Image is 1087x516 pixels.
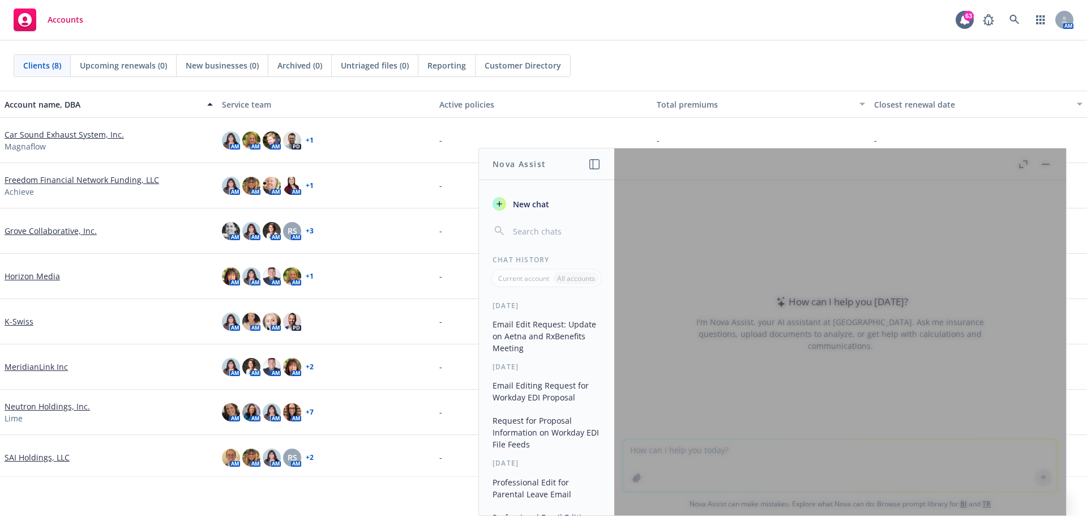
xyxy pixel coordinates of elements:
span: New businesses (0) [186,59,259,71]
div: Chat History [479,255,614,265]
span: Reporting [427,59,466,71]
img: photo [242,313,260,331]
img: photo [242,267,260,285]
span: - [439,225,442,237]
span: Accounts [48,15,83,24]
button: Request for Proposal Information on Workday EDI File Feeds [488,411,605,454]
button: Active policies [435,91,652,118]
a: Grove Collaborative, Inc. [5,225,97,237]
img: photo [222,177,240,195]
h1: Nova Assist [493,158,546,170]
img: photo [263,449,281,467]
img: photo [263,222,281,240]
img: photo [222,222,240,240]
span: RS [288,451,297,463]
img: photo [242,358,260,376]
img: photo [242,222,260,240]
div: [DATE] [479,458,614,468]
a: + 7 [306,409,314,416]
a: + 1 [306,182,314,189]
p: Current account [498,274,549,283]
img: photo [283,177,301,195]
img: photo [242,177,260,195]
img: photo [222,131,240,150]
a: + 3 [306,228,314,234]
img: photo [222,403,240,421]
div: [DATE] [479,362,614,372]
div: Total premiums [657,99,853,110]
div: Closest renewal date [874,99,1070,110]
span: - [439,134,442,146]
img: photo [263,403,281,421]
span: - [439,451,442,463]
button: Service team [217,91,435,118]
img: photo [283,267,301,285]
div: Service team [222,99,430,110]
img: photo [263,177,281,195]
p: All accounts [557,274,595,283]
a: SAI Holdings, LLC [5,451,70,463]
a: MeridianLink Inc [5,361,68,373]
button: Professional Edit for Parental Leave Email [488,473,605,504]
a: K-Swiss [5,315,33,327]
span: Upcoming renewals (0) [80,59,167,71]
img: photo [242,449,260,467]
img: photo [283,313,301,331]
a: + 1 [306,273,314,280]
button: New chat [488,194,605,214]
span: Clients (8) [23,59,61,71]
a: Horizon Media [5,270,60,282]
div: Active policies [439,99,648,110]
button: Email Edit Request: Update on Aetna and RxBenefits Meeting [488,315,605,357]
img: photo [263,131,281,150]
img: photo [222,358,240,376]
img: photo [222,267,240,285]
div: 63 [964,11,974,21]
img: photo [263,313,281,331]
a: Report a Bug [977,8,1000,31]
button: Closest renewal date [870,91,1087,118]
img: photo [263,267,281,285]
a: Search [1003,8,1026,31]
span: - [874,134,877,146]
a: Freedom Financial Network Funding, LLC [5,174,159,186]
span: Archived (0) [277,59,322,71]
span: Untriaged files (0) [341,59,409,71]
a: + 2 [306,454,314,461]
a: Accounts [9,4,88,36]
img: photo [242,131,260,150]
input: Search chats [511,223,601,239]
span: Customer Directory [485,59,561,71]
div: Account name, DBA [5,99,200,110]
span: - [439,361,442,373]
a: + 1 [306,137,314,144]
span: Achieve [5,186,34,198]
span: Lime [5,412,23,424]
a: Switch app [1029,8,1052,31]
img: photo [283,403,301,421]
span: - [439,406,442,418]
img: photo [283,358,301,376]
img: photo [222,313,240,331]
span: Magnaflow [5,140,46,152]
button: Total premiums [652,91,870,118]
img: photo [283,131,301,150]
a: + 2 [306,364,314,370]
span: - [439,315,442,327]
img: photo [242,403,260,421]
span: New chat [511,198,549,210]
img: photo [222,449,240,467]
a: Car Sound Exhaust System, Inc. [5,129,124,140]
a: Neutron Holdings, Inc. [5,400,90,412]
span: - [657,134,660,146]
span: - [439,180,442,191]
div: [DATE] [479,301,614,310]
span: RS [288,225,297,237]
img: photo [263,358,281,376]
button: Email Editing Request for Workday EDI Proposal [488,376,605,407]
span: - [439,270,442,282]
